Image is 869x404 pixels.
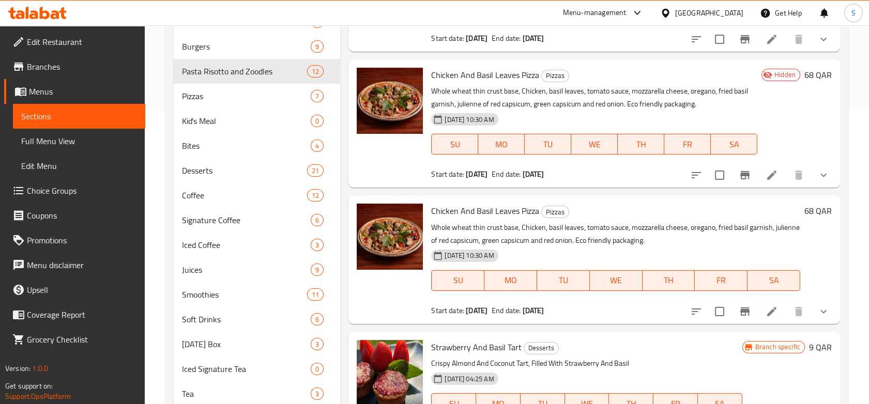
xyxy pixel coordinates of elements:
span: 3 [311,240,323,250]
button: SA [748,270,800,291]
span: Strawberry And Basil Tart [431,339,522,355]
div: Kid's Meal [182,115,311,127]
span: 11 [308,290,323,300]
span: TH [622,137,660,152]
span: Select to update [709,164,730,186]
span: 3 [311,389,323,399]
span: Edit Restaurant [27,36,137,48]
a: Grocery Checklist [4,327,145,352]
span: End date: [492,304,521,317]
span: Iced Coffee [182,239,311,251]
div: items [311,40,324,53]
span: FR [668,137,707,152]
svg: Show Choices [817,169,830,181]
div: [GEOGRAPHIC_DATA] [675,7,743,19]
span: 12 [308,191,323,200]
span: Soft Drinks [182,313,311,325]
div: Signature Coffee [182,214,311,226]
span: Menus [29,85,137,98]
span: Coupons [27,209,137,222]
button: SU [431,134,478,154]
span: SU [436,137,474,152]
button: show more [811,27,836,52]
div: Menu-management [563,7,627,19]
a: Choice Groups [4,178,145,203]
span: Chicken And Basil Leaves Pizza [431,203,539,219]
span: Get support on: [5,379,53,393]
span: [DATE] 04:25 AM [440,374,498,384]
span: Start date: [431,304,464,317]
p: Whole wheat thin crust base, Chicken, basil leaves, tomato sauce, mozzarella cheese, oregano, fri... [431,85,757,111]
div: Kid's Meal0 [174,108,340,133]
div: Pizzas [182,90,311,102]
span: MO [482,137,521,152]
span: Chicken And Basil Leaves Pizza [431,67,539,83]
p: Whole wheat thin crust base, Chicken, basil leaves, tomato sauce, mozzarella cheese, oregano, fri... [431,221,800,247]
b: [DATE] [523,167,544,181]
b: [DATE] [466,304,487,317]
a: Edit Menu [13,153,145,178]
div: Coffee [182,189,307,201]
div: [DATE] Box3 [174,332,340,356]
a: Edit menu item [766,33,778,45]
span: End date: [492,32,521,45]
span: Iced Signature Tea [182,363,311,375]
span: Version: [5,362,31,375]
button: sort-choices [684,163,709,188]
span: [DATE] 10:30 AM [440,115,498,125]
b: [DATE] [523,304,544,317]
h6: 68 QAR [804,68,832,82]
div: Pizzas [541,70,569,82]
span: End date: [492,167,521,181]
button: WE [571,134,618,154]
span: TU [529,137,567,152]
h6: 9 QAR [809,340,832,354]
div: items [311,115,324,127]
div: Juices9 [174,257,340,282]
span: TU [541,273,586,288]
button: delete [786,27,811,52]
div: items [307,164,324,177]
a: Edit menu item [766,305,778,318]
span: Branch specific [751,342,804,352]
span: Start date: [431,32,464,45]
div: Coffee12 [174,183,340,208]
span: 1.0.0 [32,362,48,375]
button: TH [618,134,664,154]
div: items [307,65,324,77]
button: SA [711,134,757,154]
button: Branch-specific-item [733,163,757,188]
span: 6 [311,315,323,324]
span: S [851,7,856,19]
span: 6 [311,215,323,225]
span: Pasta Risotto and Zoodles [182,65,307,77]
svg: Show Choices [817,33,830,45]
span: Grocery Checklist [27,333,137,346]
div: items [307,189,324,201]
span: WE [594,273,638,288]
span: 3 [311,339,323,349]
a: Sections [13,104,145,129]
span: SA [715,137,753,152]
span: Edit Menu [21,160,137,172]
span: Burgers [182,40,311,53]
b: [DATE] [466,32,487,45]
div: Pizzas7 [174,84,340,108]
a: Promotions [4,228,145,253]
div: Juices [182,263,311,276]
span: 7 [311,91,323,101]
span: Select to update [709,28,730,50]
div: Soft Drinks6 [174,307,340,332]
span: Choice Groups [27,184,137,197]
a: Edit menu item [766,169,778,181]
button: sort-choices [684,27,709,52]
span: 9 [311,42,323,52]
span: FR [699,273,743,288]
span: Desserts [182,164,307,177]
span: MO [489,273,533,288]
button: Branch-specific-item [733,299,757,324]
div: items [311,363,324,375]
button: TH [643,270,695,291]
